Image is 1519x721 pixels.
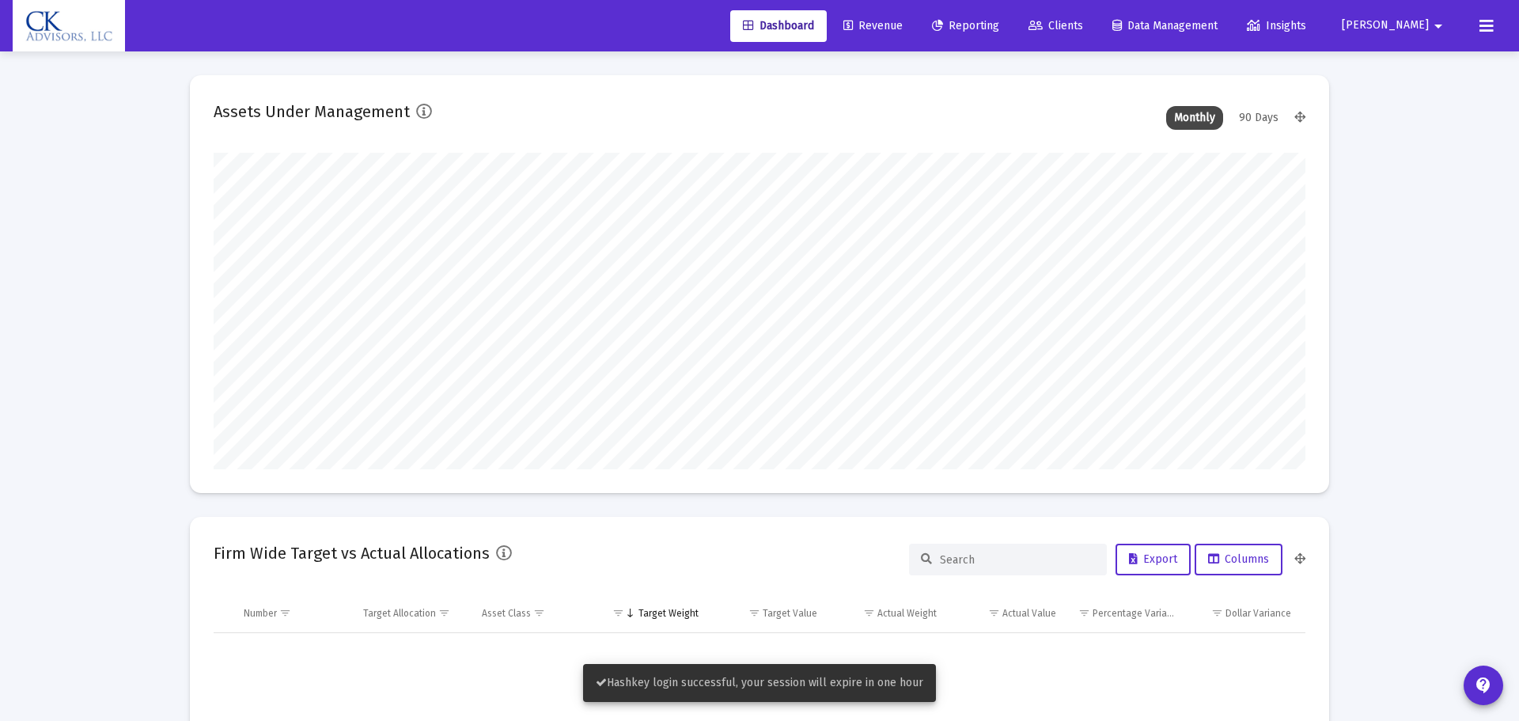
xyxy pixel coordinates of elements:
div: Dollar Variance [1225,607,1291,620]
div: Target Value [763,607,817,620]
a: Clients [1016,10,1096,42]
input: Search [940,553,1095,567]
span: Show filter options for column 'Actual Value' [988,607,1000,619]
div: Percentage Variance [1093,607,1176,620]
span: Show filter options for column 'Asset Class' [533,607,545,619]
h2: Firm Wide Target vs Actual Allocations [214,541,490,566]
span: Show filter options for column 'Target Allocation' [438,607,450,619]
span: Show filter options for column 'Actual Weight' [863,607,875,619]
div: Actual Value [1002,607,1056,620]
a: Data Management [1100,10,1230,42]
td: Column Actual Weight [828,594,948,632]
td: Column Asset Class [471,594,590,632]
div: Data grid [214,594,1305,712]
a: Insights [1234,10,1319,42]
td: Column Target Weight [590,594,710,632]
button: Export [1116,544,1191,575]
div: Monthly [1166,106,1223,130]
span: Show filter options for column 'Dollar Variance' [1211,607,1223,619]
span: Show filter options for column 'Target Weight' [612,607,624,619]
mat-icon: arrow_drop_down [1429,10,1448,42]
span: Show filter options for column 'Percentage Variance' [1078,607,1090,619]
span: [PERSON_NAME] [1342,19,1429,32]
div: Number [244,607,277,620]
h2: Assets Under Management [214,99,410,124]
td: Column Percentage Variance [1067,594,1187,632]
mat-icon: contact_support [1474,676,1493,695]
button: [PERSON_NAME] [1323,9,1467,41]
span: Show filter options for column 'Target Value' [748,607,760,619]
a: Revenue [831,10,915,42]
div: Actual Weight [877,607,937,620]
span: Reporting [932,19,999,32]
span: Data Management [1112,19,1218,32]
a: Reporting [919,10,1012,42]
td: Column Dollar Variance [1186,594,1305,632]
div: Target Allocation [363,607,436,620]
span: Show filter options for column 'Number' [279,607,291,619]
td: Column Actual Value [948,594,1067,632]
td: Column Target Value [710,594,829,632]
span: Columns [1208,552,1269,566]
div: Target Weight [638,607,699,620]
button: Columns [1195,544,1282,575]
div: Asset Class [482,607,531,620]
td: Column Target Allocation [352,594,472,632]
span: Hashkey login successful, your session will expire in one hour [596,676,923,689]
img: Dashboard [25,10,113,42]
span: Insights [1247,19,1306,32]
div: 90 Days [1231,106,1286,130]
span: Dashboard [743,19,814,32]
td: Column Number [233,594,352,632]
span: Export [1129,552,1177,566]
span: Revenue [843,19,903,32]
a: Dashboard [730,10,827,42]
span: Clients [1028,19,1083,32]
